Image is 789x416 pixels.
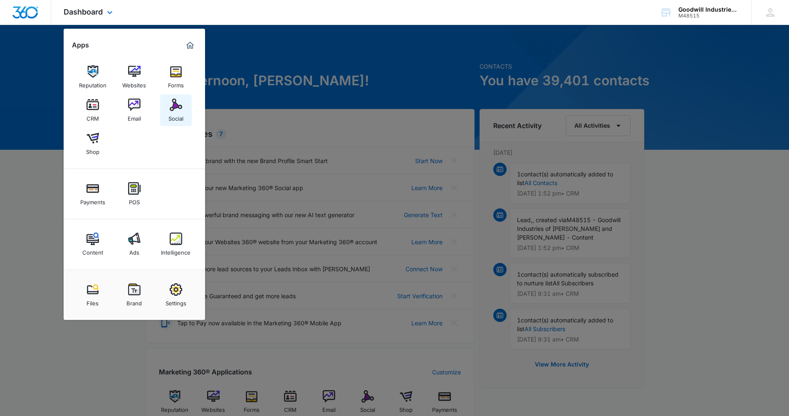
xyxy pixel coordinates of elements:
a: Content [77,228,109,260]
a: Forms [160,61,192,93]
div: CRM [87,111,99,122]
div: Payments [80,195,105,206]
a: Ads [119,228,150,260]
div: Email [128,111,141,122]
div: Social [168,111,183,122]
div: Websites [122,78,146,89]
a: Settings [160,279,192,311]
div: Reputation [79,78,106,89]
div: Forms [168,78,184,89]
a: Websites [119,61,150,93]
div: account name [678,6,739,13]
a: Marketing 360® Dashboard [183,39,197,52]
div: Shop [86,144,99,155]
div: account id [678,13,739,19]
div: Ads [129,245,139,256]
h2: Apps [72,41,89,49]
a: Brand [119,279,150,311]
div: POS [129,195,140,206]
a: POS [119,178,150,210]
span: Dashboard [64,7,103,16]
div: Brand [126,296,142,307]
div: Files [87,296,99,307]
a: Reputation [77,61,109,93]
a: CRM [77,94,109,126]
div: Content [82,245,103,256]
a: Payments [77,178,109,210]
a: Email [119,94,150,126]
a: Files [77,279,109,311]
div: Settings [166,296,186,307]
a: Shop [77,128,109,159]
div: Intelligence [161,245,190,256]
a: Social [160,94,192,126]
a: Intelligence [160,228,192,260]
